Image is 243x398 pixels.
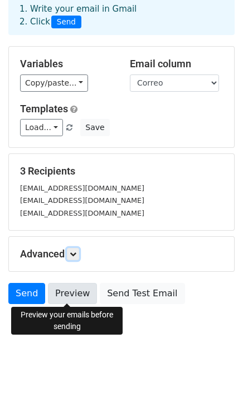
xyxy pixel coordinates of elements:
h5: 3 Recipients [20,165,223,177]
small: [EMAIL_ADDRESS][DOMAIN_NAME] [20,196,144,205]
span: Send [51,16,81,29]
a: Templates [20,103,68,115]
a: Send [8,283,45,304]
div: Widget de chat [187,345,243,398]
small: [EMAIL_ADDRESS][DOMAIN_NAME] [20,184,144,192]
div: Preview your emails before sending [11,307,123,335]
iframe: Chat Widget [187,345,243,398]
a: Load... [20,119,63,136]
button: Save [80,119,109,136]
a: Preview [48,283,97,304]
a: Send Test Email [100,283,184,304]
h5: Advanced [20,248,223,260]
h5: Email column [130,58,223,70]
h5: Variables [20,58,113,70]
a: Copy/paste... [20,74,88,92]
div: 1. Write your email in Gmail 2. Click [11,3,232,28]
small: [EMAIL_ADDRESS][DOMAIN_NAME] [20,209,144,217]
